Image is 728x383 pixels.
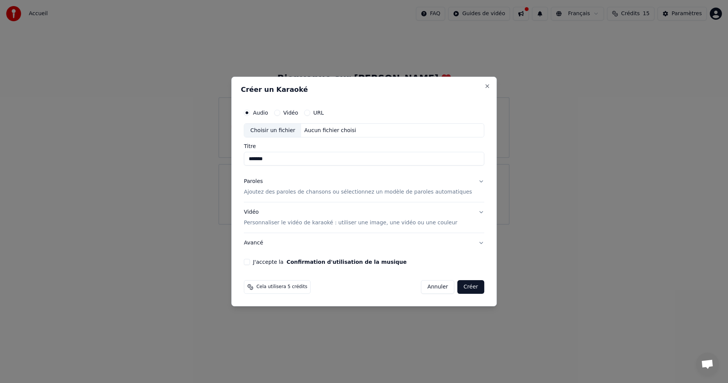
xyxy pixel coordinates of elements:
label: Vidéo [283,110,298,115]
div: Aucun fichier choisi [301,127,359,134]
button: J'accepte la [287,259,407,265]
label: URL [313,110,324,115]
label: Titre [244,144,484,149]
p: Ajoutez des paroles de chansons ou sélectionnez un modèle de paroles automatiques [244,189,472,196]
label: Audio [253,110,268,115]
button: Annuler [421,280,454,294]
span: Cela utilisera 5 crédits [256,284,307,290]
div: Paroles [244,178,263,186]
button: VidéoPersonnaliser le vidéo de karaoké : utiliser une image, une vidéo ou une couleur [244,203,484,233]
button: ParolesAjoutez des paroles de chansons ou sélectionnez un modèle de paroles automatiques [244,172,484,202]
button: Avancé [244,233,484,253]
div: Vidéo [244,209,457,227]
p: Personnaliser le vidéo de karaoké : utiliser une image, une vidéo ou une couleur [244,219,457,227]
button: Créer [458,280,484,294]
div: Choisir un fichier [244,124,301,137]
label: J'accepte la [253,259,406,265]
h2: Créer un Karaoké [241,86,487,93]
